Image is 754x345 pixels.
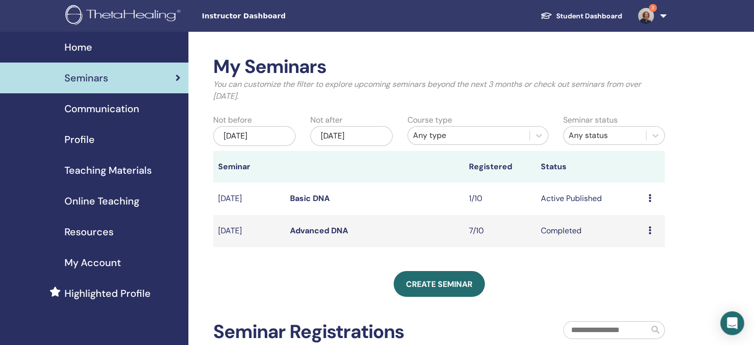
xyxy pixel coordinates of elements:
a: Advanced DNA [290,225,348,236]
td: Completed [536,215,643,247]
th: Status [536,151,643,183]
td: [DATE] [213,183,285,215]
span: Instructor Dashboard [202,11,350,21]
label: Not before [213,114,252,126]
span: Resources [64,224,114,239]
td: 1/10 [464,183,536,215]
div: [DATE] [213,126,295,146]
th: Seminar [213,151,285,183]
span: Create seminar [406,279,472,289]
td: Active Published [536,183,643,215]
label: Course type [407,114,452,126]
span: Home [64,40,92,55]
span: Highlighted Profile [64,286,151,301]
span: Online Teaching [64,194,139,208]
img: logo.png [65,5,184,27]
h2: My Seminars [213,56,665,78]
h2: Seminar Registrations [213,321,404,344]
span: Teaching Materials [64,163,152,178]
span: Profile [64,132,95,147]
img: graduation-cap-white.svg [540,11,552,20]
span: My Account [64,255,121,270]
span: Communication [64,101,139,116]
td: [DATE] [213,215,285,247]
div: [DATE] [310,126,393,146]
div: Any status [569,130,641,141]
a: Student Dashboard [532,7,630,25]
label: Seminar status [563,114,618,126]
th: Registered [464,151,536,183]
div: Any type [413,130,524,141]
a: Basic DNA [290,193,330,204]
td: 7/10 [464,215,536,247]
label: Not after [310,114,343,126]
p: You can customize the filter to explore upcoming seminars beyond the next 3 months or check out s... [213,78,665,102]
span: 3 [649,4,657,12]
span: Seminars [64,70,108,85]
a: Create seminar [394,271,485,297]
img: default.jpg [638,8,654,24]
div: Open Intercom Messenger [720,311,744,335]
